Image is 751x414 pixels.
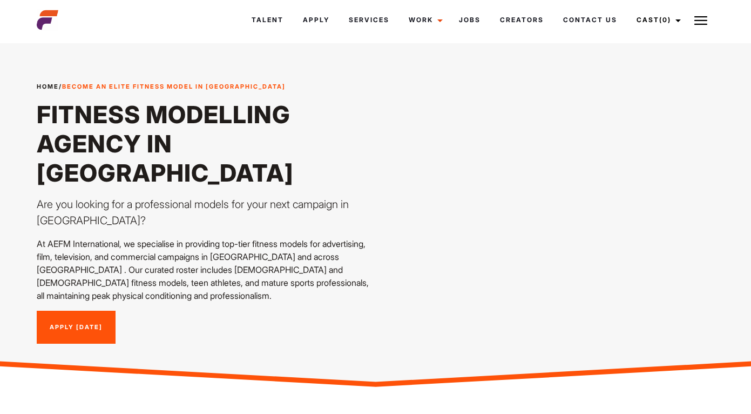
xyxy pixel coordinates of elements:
a: Services [339,5,399,35]
h1: Fitness Modelling Agency in [GEOGRAPHIC_DATA] [37,100,369,188]
img: cropped-aefm-brand-fav-22-square.png [37,9,58,31]
span: / [37,82,286,91]
a: Apply [DATE] [37,311,116,344]
a: Talent [242,5,293,35]
a: Cast(0) [627,5,687,35]
a: Home [37,83,59,90]
span: (0) [659,16,671,24]
a: Creators [490,5,553,35]
p: At AEFM International, we specialise in providing top-tier fitness models for advertising, film, ... [37,237,369,302]
p: Are you looking for a professional models for your next campaign in [GEOGRAPHIC_DATA]? [37,196,369,229]
strong: Become an Elite Fitness Model in [GEOGRAPHIC_DATA] [62,83,286,90]
a: Jobs [449,5,490,35]
img: Burger icon [694,14,707,27]
a: Apply [293,5,339,35]
a: Work [399,5,449,35]
a: Contact Us [553,5,627,35]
